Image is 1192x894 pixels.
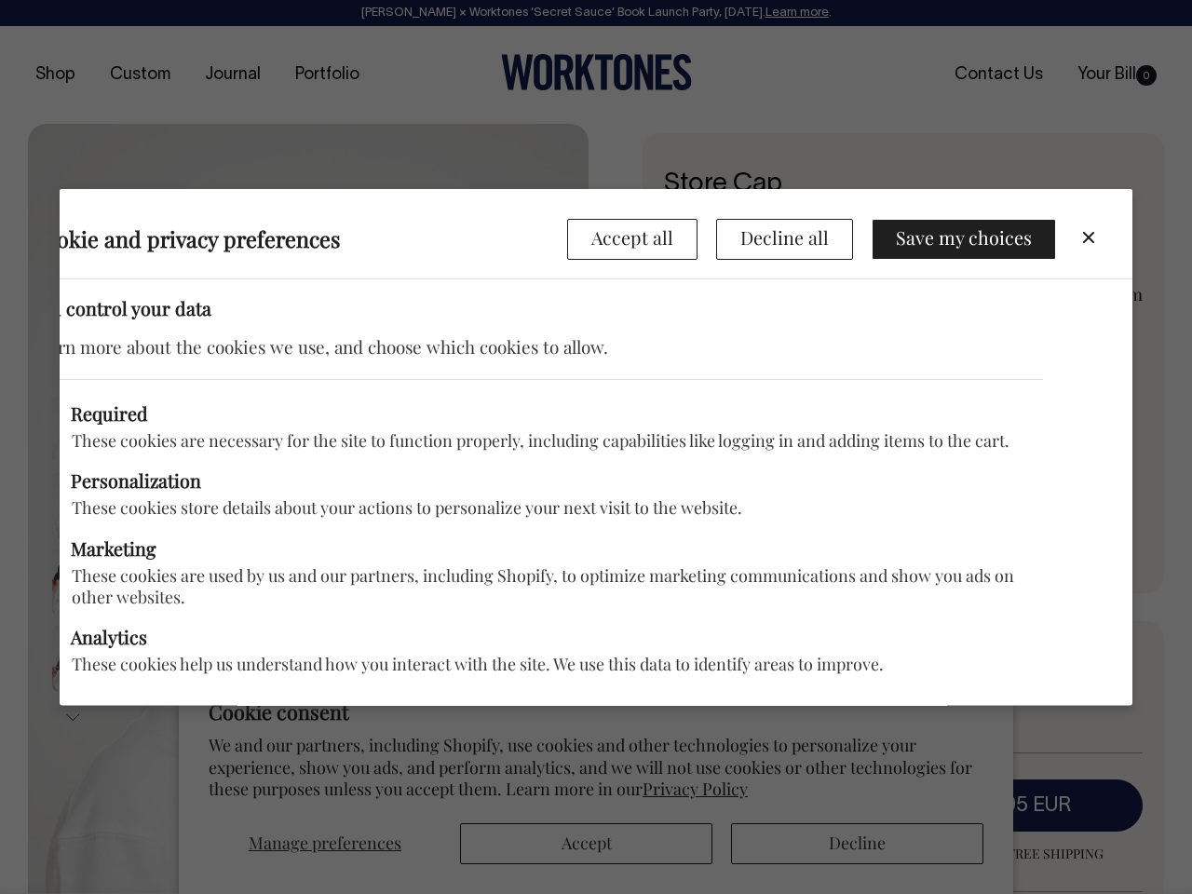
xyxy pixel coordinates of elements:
label: Marketing [30,537,1043,560]
p: Learn more about the cookies we use, and choose which cookies to allow. [30,333,1043,359]
h3: You control your data [30,297,1043,319]
p: These cookies are necessary for the site to function properly, including capabilities like loggin... [30,429,1043,451]
button: Decline all [716,219,853,260]
label: Required [30,402,1043,425]
button: Close dialog [1077,226,1100,249]
p: These cookies store details about your actions to personalize your next visit to the website. [30,497,1043,519]
button: Save my choices [872,219,1056,260]
button: Accept all [567,219,698,260]
h2: Cookie and privacy preferences [30,225,567,251]
p: These cookies are used by us and our partners, including Shopify, to optimize marketing communica... [30,564,1043,608]
label: Analytics [30,627,1043,649]
p: These cookies help us understand how you interact with the site. We use this data to identify are... [30,654,1043,675]
label: Personalization [30,470,1043,493]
